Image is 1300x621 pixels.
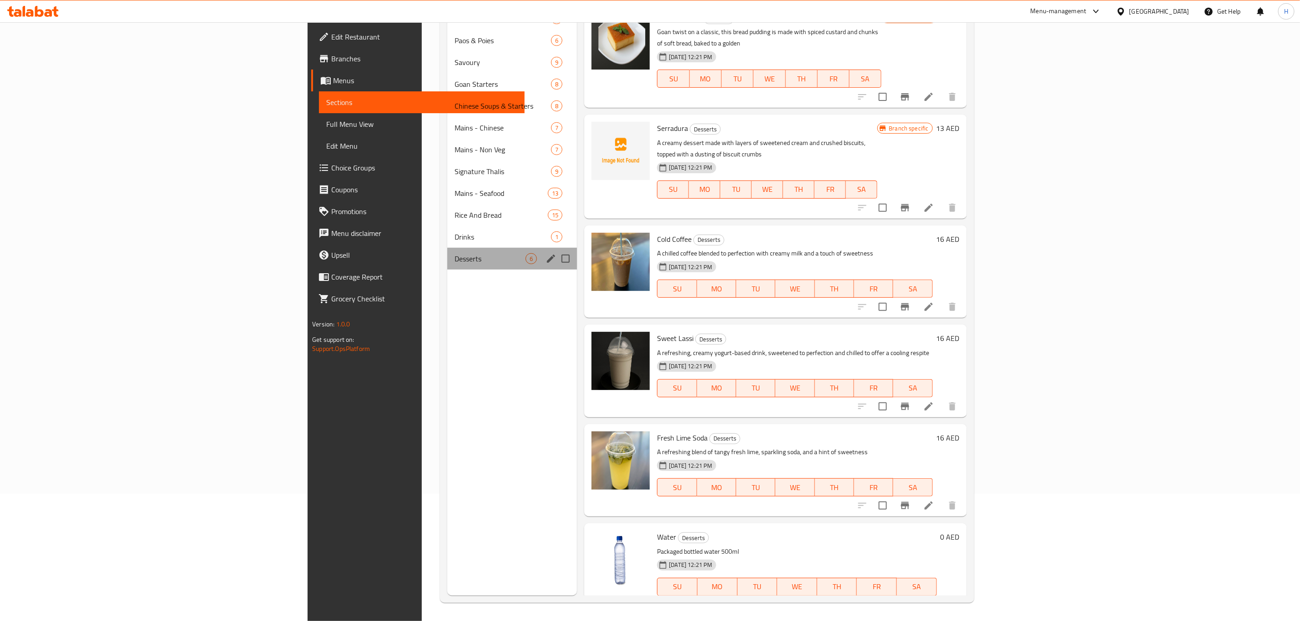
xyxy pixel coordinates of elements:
span: WE [755,183,779,196]
button: FR [854,280,893,298]
h6: 13 AED [936,122,960,135]
button: Branch-specific-item [894,396,916,417]
button: FR [854,478,893,496]
span: SA [900,580,933,593]
a: Edit menu item [923,202,934,213]
span: TU [725,72,750,85]
div: Mains - Non Veg7 [447,139,577,160]
button: SA [846,180,877,199]
img: Fresh Lime Soda [592,431,650,490]
a: Coverage Report [311,266,525,288]
div: Chinese Soups & Starters8 [447,95,577,117]
p: Goan twist on a classic, this bread pudding is made with spiced custard and chunks of soft bread,... [657,26,881,49]
button: SA [850,70,881,88]
span: Grocery Checklist [331,293,517,304]
a: Coupons [311,179,525,200]
div: Desserts [695,334,726,345]
span: Desserts [455,253,526,264]
div: items [551,100,562,111]
span: MO [701,481,733,494]
p: A creamy dessert made with layers of sweetened cream and crushed biscuits, topped with a dusting ... [657,137,877,160]
div: Mains - Chinese7 [447,117,577,139]
button: TU [736,478,775,496]
span: SU [661,580,694,593]
span: Mains - Non Veg [455,144,551,155]
a: Promotions [311,200,525,222]
button: TH [815,478,854,496]
span: MO [693,183,717,196]
button: WE [775,379,814,397]
div: Desserts [709,433,740,444]
button: SU [657,379,697,397]
button: MO [690,70,722,88]
span: Signature Thalis [455,166,551,177]
button: SU [657,180,689,199]
span: TH [789,72,814,85]
div: Mains - Seafood13 [447,182,577,204]
h6: 0 AED [941,531,960,543]
a: Sections [319,91,525,113]
span: 7 [551,124,562,132]
span: Select to update [873,496,892,515]
button: Branch-specific-item [872,594,894,616]
span: Version: [312,318,334,330]
span: SA [850,183,874,196]
span: Select to update [873,297,892,316]
span: Select to update [873,87,892,106]
span: FR [858,481,890,494]
div: Signature Thalis9 [447,160,577,182]
div: Desserts [678,532,709,543]
button: SA [893,280,932,298]
button: MO [698,578,738,596]
span: Select to update [851,596,870,615]
button: MO [697,379,736,397]
button: delete [941,396,963,417]
span: Coupons [331,184,517,195]
span: Full Menu View [326,119,517,130]
button: Branch-specific-item [894,296,916,318]
span: Desserts [694,235,724,245]
span: SA [897,481,929,494]
span: [DATE] 12:21 PM [665,263,716,271]
span: TU [740,282,772,295]
div: Menu-management [1031,6,1087,17]
span: Fresh Lime Soda [657,431,708,445]
img: Bread Pudding [592,11,650,70]
button: SU [657,70,689,88]
span: 6 [551,36,562,45]
h6: 16 AED [936,233,960,245]
button: TH [817,578,857,596]
button: TU [738,578,778,596]
div: Goan Starters8 [447,73,577,95]
span: Cold Coffee [657,232,692,246]
button: Branch-specific-item [894,86,916,108]
span: WE [757,72,782,85]
span: TH [819,381,850,395]
span: Savoury [455,57,551,68]
span: Edit Menu [326,140,517,151]
span: Select to update [873,198,892,217]
span: Menus [333,75,517,86]
button: SA [893,379,932,397]
span: 15 [548,211,562,220]
h6: 16 AED [936,332,960,345]
span: 6 [526,255,536,263]
nav: Menu sections [447,4,577,273]
span: 7 [551,145,562,154]
span: Branches [331,53,517,64]
div: items [548,210,562,220]
a: Edit menu item [923,301,934,312]
div: items [551,144,562,155]
span: Get support on: [312,334,354,346]
span: 8 [551,80,562,89]
span: Goan Starters [455,79,551,90]
span: Sweet Lassi [657,331,693,345]
a: Menu disclaimer [311,222,525,244]
button: delete [920,594,941,616]
button: WE [777,578,817,596]
span: WE [779,282,811,295]
span: SA [853,72,878,85]
a: Edit Menu [319,135,525,157]
button: SA [893,478,932,496]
